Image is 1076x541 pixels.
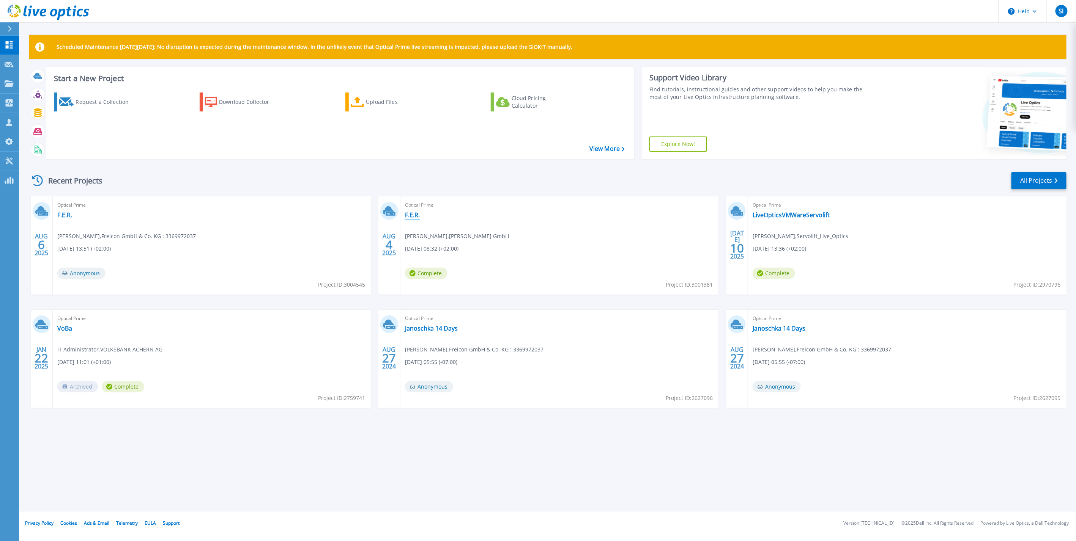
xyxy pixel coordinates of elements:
span: IT Administrator , VOLKSBANK ACHERN AG [57,345,162,354]
div: AUG 2025 [34,231,49,259]
div: JAN 2025 [34,344,49,372]
div: Support Video Library [649,73,870,83]
a: Request a Collection [54,93,139,111]
span: [DATE] 05:55 (-07:00) [753,358,805,366]
span: Anonymous [57,268,106,279]
span: Complete [753,268,795,279]
a: Cloud Pricing Calculator [491,93,575,111]
a: EULA [145,520,156,526]
span: 4 [386,241,393,248]
div: Upload Files [366,94,427,110]
h3: Start a New Project [54,74,624,83]
span: [PERSON_NAME] , Freicon GmbH & Co. KG : 3369972037 [57,232,196,240]
span: [DATE] 05:55 (-07:00) [405,358,457,366]
div: AUG 2025 [382,231,397,259]
a: F.E.R. [405,211,420,219]
span: 6 [38,241,45,248]
div: AUG 2024 [382,344,397,372]
span: Archived [57,381,98,392]
div: Recent Projects [29,171,113,190]
span: Project ID: 2627096 [666,394,713,402]
a: View More [589,145,625,152]
a: Cookies [60,520,77,526]
a: Privacy Policy [25,520,54,526]
span: [DATE] 08:32 (+02:00) [405,245,458,253]
div: [DATE] 2025 [730,231,744,259]
span: Optical Prime [405,314,714,323]
li: © 2025 Dell Inc. All Rights Reserved [901,521,974,526]
a: LiveOpticsVMWareServolift [753,211,830,219]
span: [PERSON_NAME] , [PERSON_NAME] GmbH [405,232,509,240]
span: Project ID: 2970796 [1014,281,1061,289]
span: Complete [405,268,447,279]
a: VoBa [57,325,72,332]
span: Project ID: 3004545 [318,281,365,289]
a: Telemetry [116,520,138,526]
span: 27 [383,355,396,361]
span: SI [1059,8,1064,14]
div: Request a Collection [76,94,136,110]
span: [DATE] 11:01 (+01:00) [57,358,111,366]
div: Download Collector [219,94,280,110]
span: [PERSON_NAME] , Freicon GmbH & Co. KG : 3369972037 [753,345,891,354]
div: Cloud Pricing Calculator [512,94,572,110]
span: Anonymous [405,381,453,392]
span: Optical Prime [405,201,714,209]
a: Janoschka 14 Days [405,325,458,332]
div: Find tutorials, instructional guides and other support videos to help you make the most of your L... [649,86,870,101]
span: Optical Prime [57,201,366,209]
span: 22 [35,355,48,361]
li: Powered by Live Optics, a Dell Technology [981,521,1069,526]
span: Project ID: 2759741 [318,394,365,402]
div: AUG 2024 [730,344,744,372]
span: 27 [730,355,744,361]
p: Scheduled Maintenance [DATE][DATE]: No disruption is expected during the maintenance window. In t... [57,44,572,50]
span: [PERSON_NAME] , Freicon GmbH & Co. KG : 3369972037 [405,345,544,354]
li: Version: [TECHNICAL_ID] [843,521,895,526]
span: Project ID: 3001381 [666,281,713,289]
a: Janoschka 14 Days [753,325,805,332]
span: [PERSON_NAME] , Servolift_Live_Optics [753,232,848,240]
span: Project ID: 2627095 [1014,394,1061,402]
a: Download Collector [200,93,284,111]
a: Ads & Email [84,520,109,526]
span: Complete [102,381,144,392]
a: Support [163,520,180,526]
span: Optical Prime [753,314,1062,323]
a: F.E.R. [57,211,72,219]
span: Optical Prime [57,314,366,323]
span: 10 [730,245,744,251]
span: Optical Prime [753,201,1062,209]
a: Explore Now! [649,136,707,152]
span: [DATE] 13:51 (+02:00) [57,245,111,253]
span: Anonymous [753,381,801,392]
a: All Projects [1011,172,1067,189]
span: [DATE] 13:36 (+02:00) [753,245,806,253]
a: Upload Files [345,93,430,111]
